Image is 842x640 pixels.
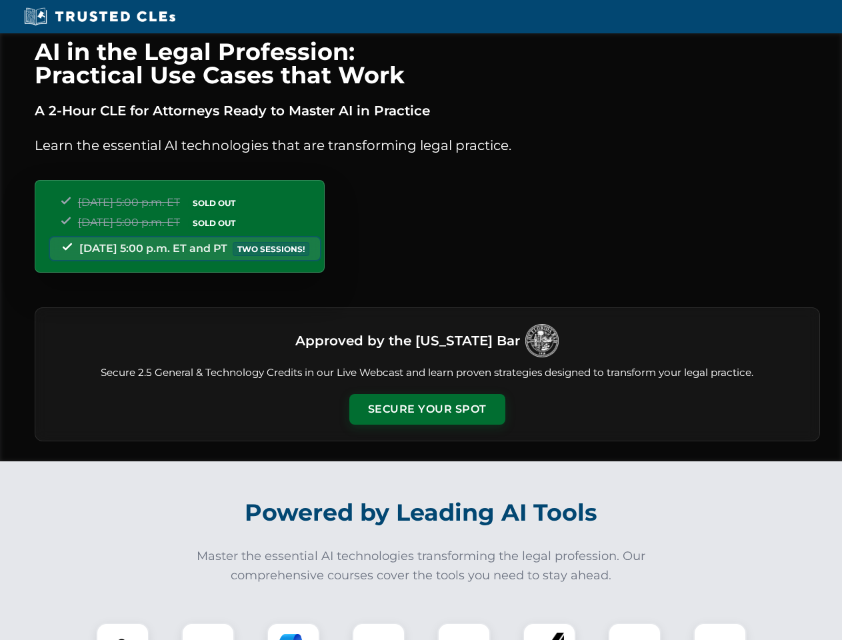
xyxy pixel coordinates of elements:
img: Logo [525,324,559,357]
p: A 2-Hour CLE for Attorneys Ready to Master AI in Practice [35,100,820,121]
span: SOLD OUT [188,216,240,230]
p: Secure 2.5 General & Technology Credits in our Live Webcast and learn proven strategies designed ... [51,365,803,381]
h2: Powered by Leading AI Tools [52,489,791,536]
p: Learn the essential AI technologies that are transforming legal practice. [35,135,820,156]
p: Master the essential AI technologies transforming the legal profession. Our comprehensive courses... [188,547,655,585]
span: SOLD OUT [188,196,240,210]
img: Trusted CLEs [20,7,179,27]
h3: Approved by the [US_STATE] Bar [295,329,520,353]
span: [DATE] 5:00 p.m. ET [78,216,180,229]
h1: AI in the Legal Profession: Practical Use Cases that Work [35,40,820,87]
span: [DATE] 5:00 p.m. ET [78,196,180,209]
button: Secure Your Spot [349,394,505,425]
